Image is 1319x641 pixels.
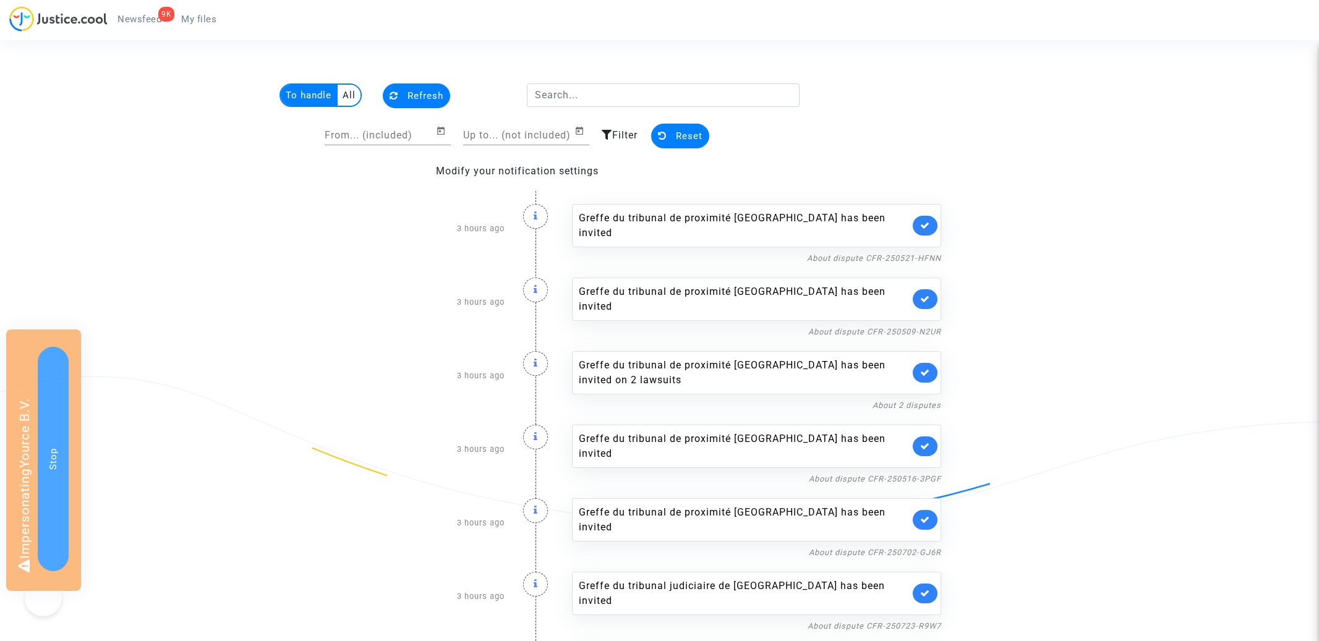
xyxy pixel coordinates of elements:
img: jc-logo.svg [9,6,108,32]
span: My files [181,14,216,25]
a: About 2 disputes [873,401,941,410]
iframe: Help Scout Beacon - Open [25,579,62,616]
button: Open calendar [436,124,451,138]
a: 9KNewsfeed [108,10,171,28]
span: Filter [612,129,638,141]
span: Reset [676,130,702,142]
div: Greffe du tribunal de proximité [GEOGRAPHIC_DATA] has been invited [579,505,910,535]
div: Greffe du tribunal de proximité [GEOGRAPHIC_DATA] has been invited [579,431,910,461]
div: 3 hours ago [369,559,514,633]
div: 3 hours ago [369,265,514,339]
div: Greffe du tribunal de proximité [GEOGRAPHIC_DATA] has been invited [579,284,910,314]
span: Stop [48,448,59,470]
div: 3 hours ago [369,339,514,412]
a: My files [171,10,226,28]
div: 9K [158,7,174,22]
div: Greffe du tribunal judiciaire de [GEOGRAPHIC_DATA] has been invited [579,579,910,608]
multi-toggle-item: All [338,85,361,106]
a: About dispute CFR-250509-N2UR [808,327,941,336]
div: Impersonating [6,329,81,591]
input: Search... [527,83,800,107]
multi-toggle-item: To handle [281,85,338,106]
span: Refresh [408,90,443,101]
div: Greffe du tribunal de proximité [GEOGRAPHIC_DATA] has been invited on 2 lawsuits [579,358,910,388]
a: About dispute CFR-250516-3PGF [809,474,941,483]
a: About dispute CFR-250521-HFNN [807,253,941,263]
a: Modify your notification settings [436,165,599,177]
div: 3 hours ago [369,192,514,265]
div: 3 hours ago [369,412,514,486]
button: Stop [38,347,69,571]
button: Refresh [383,83,450,108]
div: 3 hours ago [369,486,514,559]
button: Open calendar [574,124,589,138]
a: About dispute CFR-250702-GJ6R [809,548,941,557]
div: Greffe du tribunal de proximité [GEOGRAPHIC_DATA] has been invited [579,211,910,240]
a: About dispute CFR-250723-R9W7 [808,621,941,630]
button: Reset [651,124,709,148]
span: Newsfeed [117,14,161,25]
